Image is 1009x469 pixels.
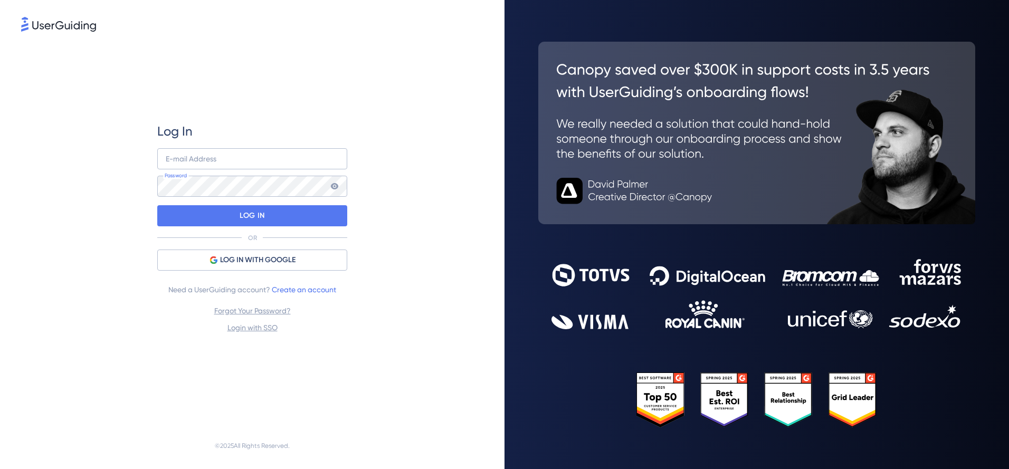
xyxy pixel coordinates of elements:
[220,254,296,266] span: LOG IN WITH GOOGLE
[157,123,193,140] span: Log In
[538,42,975,224] img: 26c0aa7c25a843aed4baddd2b5e0fa68.svg
[551,259,962,329] img: 9302ce2ac39453076f5bc0f2f2ca889b.svg
[248,234,257,242] p: OR
[214,307,291,315] a: Forgot Your Password?
[636,372,877,427] img: 25303e33045975176eb484905ab012ff.svg
[168,283,336,296] span: Need a UserGuiding account?
[21,17,96,32] img: 8faab4ba6bc7696a72372aa768b0286c.svg
[240,207,264,224] p: LOG IN
[215,439,290,452] span: © 2025 All Rights Reserved.
[227,323,278,332] a: Login with SSO
[157,148,347,169] input: example@company.com
[272,285,336,294] a: Create an account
